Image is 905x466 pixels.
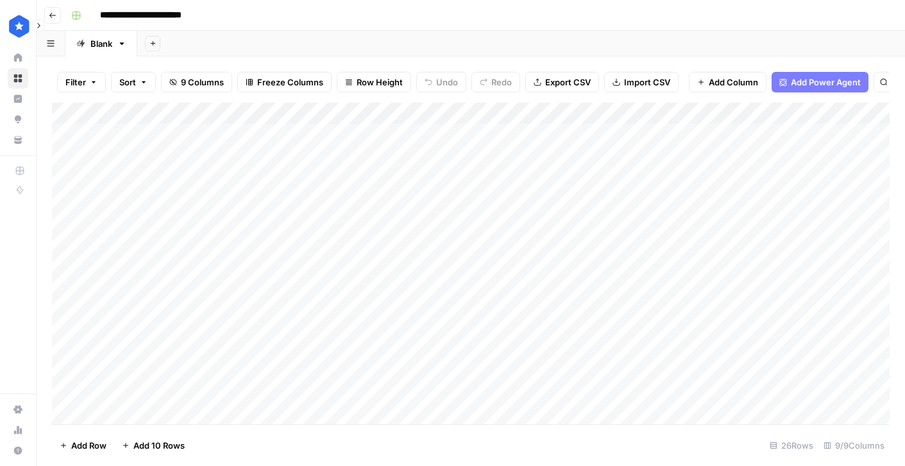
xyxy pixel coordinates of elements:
[111,72,156,92] button: Sort
[525,72,599,92] button: Export CSV
[471,72,520,92] button: Redo
[65,76,86,89] span: Filter
[818,435,890,456] div: 9/9 Columns
[161,72,232,92] button: 9 Columns
[791,76,861,89] span: Add Power Agent
[709,76,758,89] span: Add Column
[8,15,31,38] img: ConsumerAffairs Logo
[765,435,818,456] div: 26 Rows
[8,420,28,440] a: Usage
[8,399,28,420] a: Settings
[357,76,403,89] span: Row Height
[491,76,512,89] span: Redo
[237,72,332,92] button: Freeze Columns
[8,440,28,461] button: Help + Support
[52,435,114,456] button: Add Row
[8,10,28,42] button: Workspace: ConsumerAffairs
[8,109,28,130] a: Opportunities
[8,89,28,109] a: Insights
[181,76,224,89] span: 9 Columns
[71,439,106,452] span: Add Row
[133,439,185,452] span: Add 10 Rows
[8,130,28,150] a: Your Data
[57,72,106,92] button: Filter
[257,76,323,89] span: Freeze Columns
[114,435,192,456] button: Add 10 Rows
[772,72,868,92] button: Add Power Agent
[90,37,112,50] div: Blank
[416,72,466,92] button: Undo
[689,72,766,92] button: Add Column
[545,76,591,89] span: Export CSV
[337,72,411,92] button: Row Height
[65,31,137,56] a: Blank
[8,47,28,68] a: Home
[119,76,136,89] span: Sort
[8,68,28,89] a: Browse
[604,72,679,92] button: Import CSV
[436,76,458,89] span: Undo
[624,76,670,89] span: Import CSV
